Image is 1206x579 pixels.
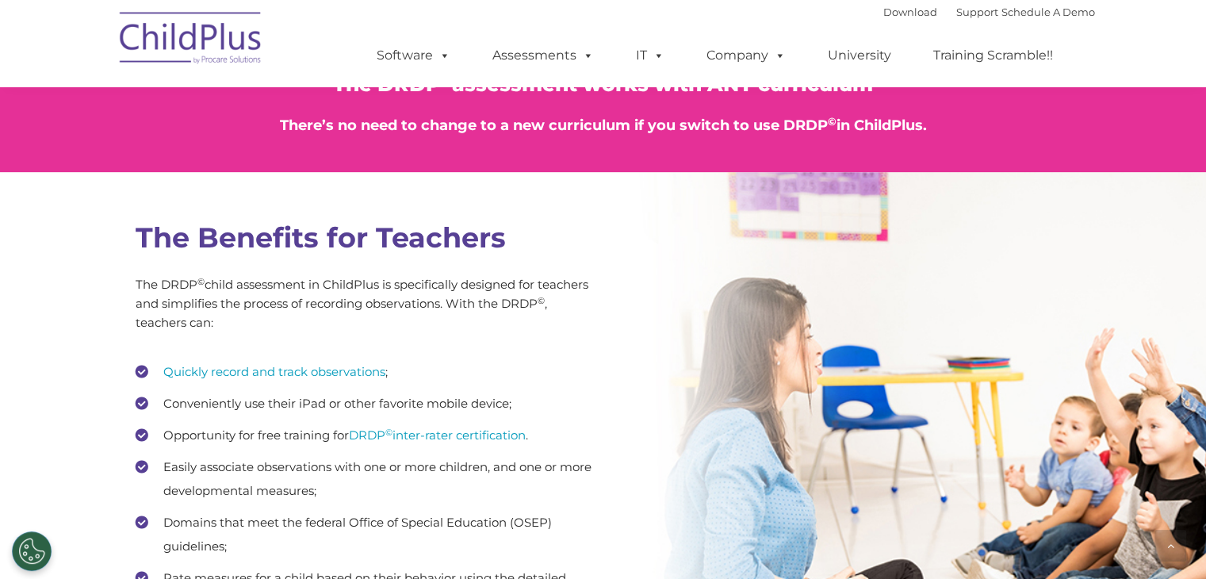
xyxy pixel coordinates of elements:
[477,40,610,71] a: Assessments
[385,427,392,438] sup: ©
[1001,6,1095,18] a: Schedule A Demo
[956,6,998,18] a: Support
[136,511,592,558] li: Domains that meet the federal Office of Special Education (OSEP) guidelines;
[883,6,937,18] a: Download
[361,40,466,71] a: Software
[349,428,526,443] a: DRDP©inter-rater certification
[280,117,927,134] span: There’s no need to change to a new curriculum if you switch to use DRDP in ChildPlus.
[136,392,592,416] li: Conveniently use their iPad or other favorite mobile device;
[12,531,52,571] button: Cookies Settings
[136,220,506,255] strong: The Benefits for Teachers
[136,455,592,503] li: Easily associate observations with one or more children, and one or more developmental measures;
[620,40,680,71] a: IT
[917,40,1069,71] a: Training Scramble!!
[883,6,1095,18] font: |
[197,276,205,287] sup: ©
[812,40,907,71] a: University
[163,364,385,379] a: Quickly record and track observations
[136,424,592,447] li: Opportunity for free training for .
[136,275,592,332] p: The DRDP child assessment in ChildPlus is specifically designed for teachers and simplifies the p...
[828,115,837,128] sup: ©
[538,295,545,306] sup: ©
[691,40,802,71] a: Company
[112,1,270,80] img: ChildPlus by Procare Solutions
[136,360,592,384] li: ;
